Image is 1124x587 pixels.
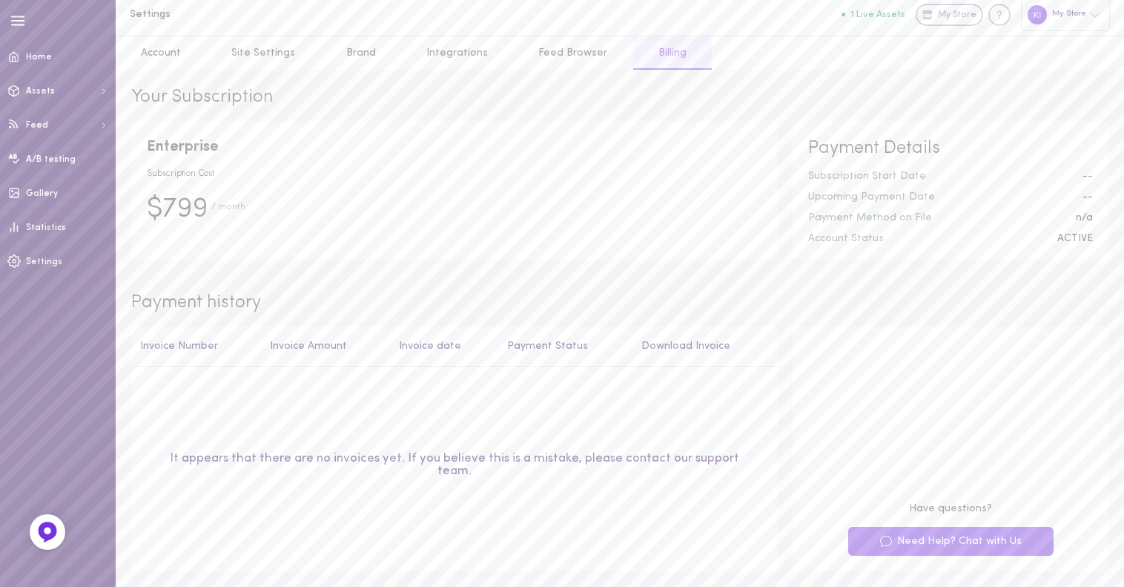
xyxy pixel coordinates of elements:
[499,327,633,367] th: Payment Status
[842,10,916,20] a: 1 Live Assets
[131,291,1108,316] span: Payment history
[261,327,390,367] th: Invoice Amount
[116,36,206,70] a: Account
[848,527,1054,556] button: Need Help? Chat with Us
[808,137,1093,162] span: Payment Details
[1071,192,1104,203] div: --
[797,171,1071,182] div: Subscription Start Date
[26,87,55,96] span: Assets
[131,327,261,367] th: Invoice Number
[26,258,62,266] span: Settings
[26,121,48,130] span: Feed
[842,10,905,19] button: 1 Live Assets
[916,4,983,26] a: My Store
[147,168,762,180] span: Subscription Cost
[153,453,756,478] div: It appears that there are no invoices yet. If you believe this is a mistake, please contact our s...
[206,36,320,70] a: Site Settings
[632,327,778,367] th: Download Invoice
[147,190,208,229] span: $799
[26,223,66,232] span: Statistics
[401,36,513,70] a: Integrations
[938,9,976,22] span: My Store
[1065,213,1104,223] div: n/a
[633,36,712,70] a: Billing
[797,234,1046,244] div: Account Status
[131,85,1108,111] span: Your Subscription
[808,502,1093,517] span: Have questions?
[988,4,1011,26] div: Knowledge center
[390,327,499,367] th: Invoice date
[1071,171,1104,182] div: --
[26,189,58,198] span: Gallery
[26,53,52,62] span: Home
[797,192,1071,203] div: Upcoming Payment Date
[797,213,1065,223] div: Payment Method on File
[513,36,632,70] a: Feed Browser
[147,137,762,157] span: Enterprise
[26,155,76,164] span: A/B testing
[1046,234,1104,244] div: ACTIVE
[36,521,59,543] img: Feedback Button
[211,200,245,229] span: / month
[321,36,401,70] a: Brand
[130,9,374,20] h1: Settings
